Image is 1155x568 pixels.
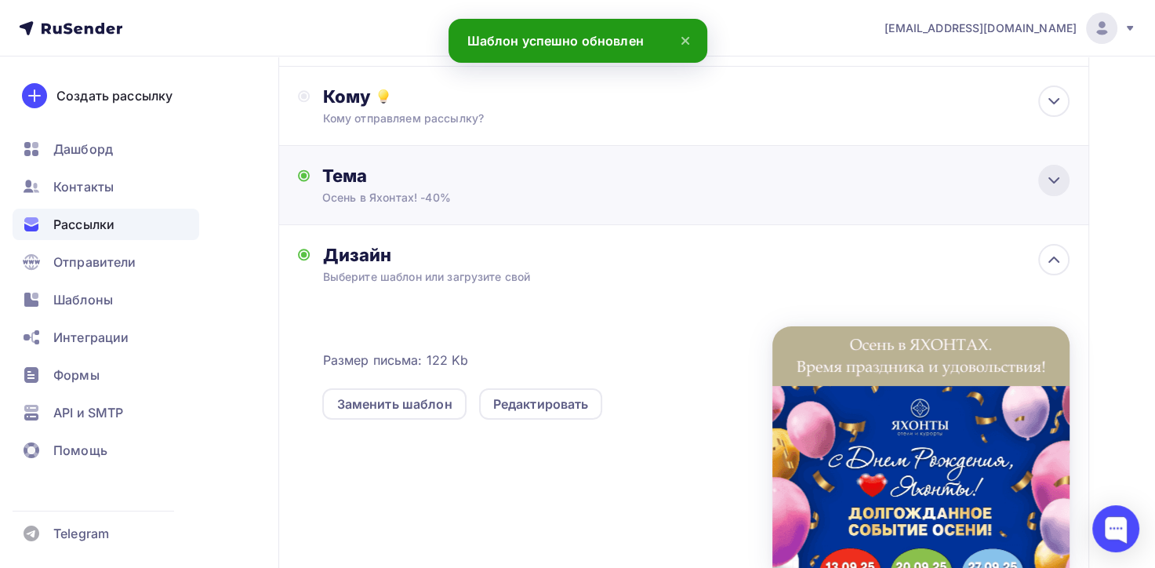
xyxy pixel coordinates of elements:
a: Дашборд [13,133,199,165]
div: Заменить шаблон [336,395,452,413]
div: Кому [322,86,1070,107]
a: Контакты [13,171,199,202]
span: Рассылки [53,215,114,234]
span: [EMAIL_ADDRESS][DOMAIN_NAME] [884,20,1077,36]
div: Дизайн [322,244,1070,266]
div: Выберите шаблон или загрузите свой [322,269,994,285]
div: Осень в Яхонтах! -40% [322,190,601,206]
a: Рассылки [13,209,199,240]
span: Интеграции [53,328,129,347]
span: Контакты [53,177,114,196]
div: Создать рассылку [56,86,173,105]
div: Кому отправляем рассылку? [322,111,994,126]
a: [EMAIL_ADDRESS][DOMAIN_NAME] [884,13,1136,44]
a: Отправители [13,246,199,278]
span: Помощь [53,441,107,460]
a: Шаблоны [13,284,199,315]
div: Редактировать [493,395,589,413]
span: Размер письма: 122 Kb [322,351,468,370]
span: API и SMTP [53,403,123,422]
span: Дашборд [53,140,113,158]
span: Шаблоны [53,290,113,309]
span: Формы [53,366,100,384]
div: Тема [322,165,632,187]
span: Отправители [53,253,136,271]
span: Telegram [53,524,109,543]
a: Формы [13,359,199,391]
